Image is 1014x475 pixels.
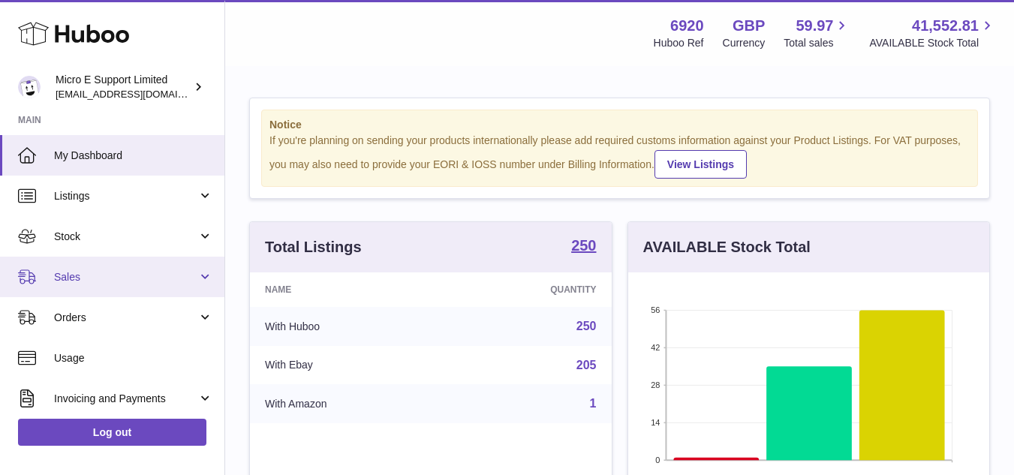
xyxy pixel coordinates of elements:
[54,311,197,325] span: Orders
[18,419,206,446] a: Log out
[733,16,765,36] strong: GBP
[250,346,447,385] td: With Ebay
[571,238,596,253] strong: 250
[447,272,611,307] th: Quantity
[655,455,660,464] text: 0
[590,397,597,410] a: 1
[651,380,660,389] text: 28
[54,149,213,163] span: My Dashboard
[654,150,747,179] a: View Listings
[56,73,191,101] div: Micro E Support Limited
[54,230,197,244] span: Stock
[54,392,197,406] span: Invoicing and Payments
[723,36,766,50] div: Currency
[250,384,447,423] td: With Amazon
[670,16,704,36] strong: 6920
[18,76,41,98] img: contact@micropcsupport.com
[654,36,704,50] div: Huboo Ref
[784,16,850,50] a: 59.97 Total sales
[576,359,597,371] a: 205
[265,237,362,257] h3: Total Listings
[269,118,970,132] strong: Notice
[796,16,833,36] span: 59.97
[869,16,996,50] a: 41,552.81 AVAILABLE Stock Total
[643,237,811,257] h3: AVAILABLE Stock Total
[784,36,850,50] span: Total sales
[571,238,596,256] a: 250
[651,418,660,427] text: 14
[54,270,197,284] span: Sales
[250,272,447,307] th: Name
[56,88,221,100] span: [EMAIL_ADDRESS][DOMAIN_NAME]
[576,320,597,332] a: 250
[250,307,447,346] td: With Huboo
[54,189,197,203] span: Listings
[54,351,213,365] span: Usage
[651,305,660,314] text: 56
[912,16,979,36] span: 41,552.81
[269,134,970,179] div: If you're planning on sending your products internationally please add required customs informati...
[869,36,996,50] span: AVAILABLE Stock Total
[651,343,660,352] text: 42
